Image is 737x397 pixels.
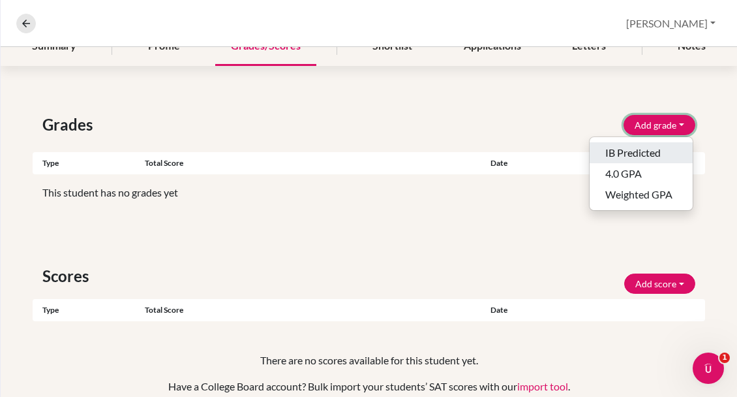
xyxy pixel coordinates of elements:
div: Total score [145,157,481,169]
button: Add score [624,274,695,294]
button: Add grade [624,115,695,135]
div: Date [481,304,593,316]
div: Date [481,157,649,169]
iframe: Intercom live chat [693,353,724,384]
div: Type [33,304,145,316]
div: Applications [448,27,537,66]
button: Weighted GPA [590,184,693,205]
button: IB Predicted [590,142,693,163]
a: import tool [517,380,568,392]
span: Grades [42,113,98,136]
div: Shortlist [357,27,428,66]
button: [PERSON_NAME] [620,11,721,36]
div: Type [33,157,145,169]
button: 4.0 GPA [590,163,693,184]
div: Total score [145,304,481,316]
p: This student has no grades yet [42,185,695,200]
div: Summary [16,27,92,66]
div: Notes [662,27,721,66]
div: Profile [132,27,196,66]
p: Have a College Board account? Bulk import your students’ SAT scores with our . [74,379,664,394]
p: There are no scores available for this student yet. [74,353,664,368]
div: Letters [556,27,622,66]
span: Scores [42,264,94,288]
span: 1 [719,353,730,363]
div: Grades/Scores [215,27,316,66]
